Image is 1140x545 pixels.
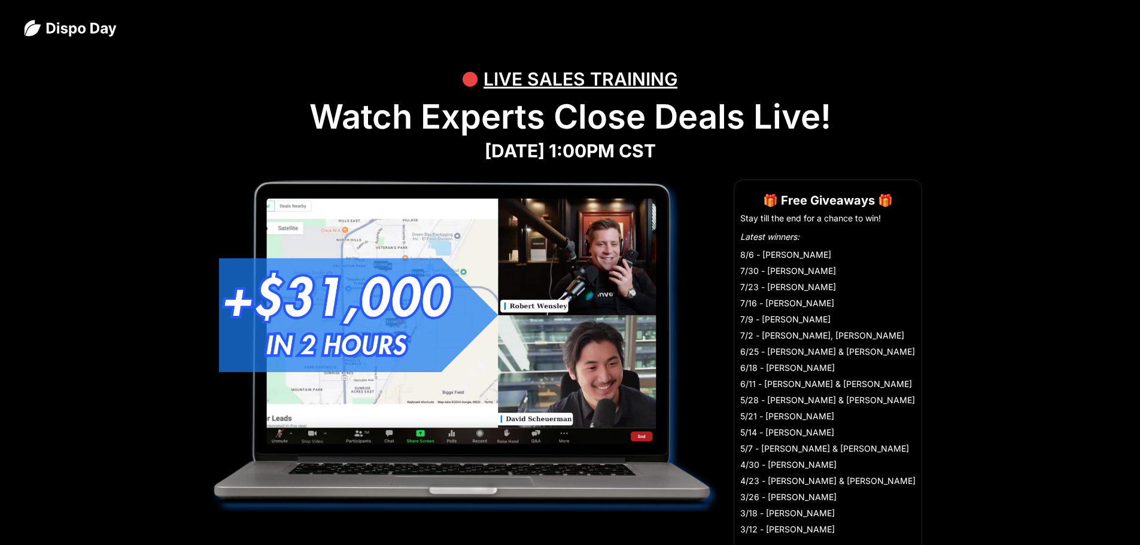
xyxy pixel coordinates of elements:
li: 8/6 - [PERSON_NAME] 7/30 - [PERSON_NAME] 7/23 - [PERSON_NAME] 7/16 - [PERSON_NAME] 7/9 - [PERSON_... [740,246,916,537]
li: Stay till the end for a chance to win! [740,212,916,224]
h1: Watch Experts Close Deals Live! [24,97,1116,137]
em: Latest winners: [740,232,799,242]
div: LIVE SALES TRAINING [484,61,677,97]
strong: 🎁 Free Giveaways 🎁 [763,193,893,208]
strong: [DATE] 1:00PM CST [485,140,656,162]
